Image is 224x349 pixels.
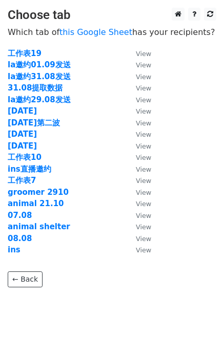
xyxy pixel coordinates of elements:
small: View [136,246,151,254]
a: View [126,95,151,104]
small: View [136,84,151,92]
a: 工作表19 [8,49,42,58]
p: Which tab of has your recipients? [8,27,216,38]
a: 07.08 [8,211,32,220]
a: View [126,106,151,116]
a: 工作表10 [8,153,42,162]
a: 31.08提取数据 [8,83,63,93]
small: View [136,131,151,138]
small: View [136,154,151,161]
a: View [126,245,151,254]
small: View [136,200,151,208]
a: View [126,222,151,231]
small: View [136,212,151,219]
small: View [136,119,151,127]
a: View [126,234,151,243]
a: View [126,188,151,197]
a: View [126,60,151,69]
a: la邀约31.08发送 [8,72,71,81]
small: View [136,235,151,243]
a: [DATE] [8,106,37,116]
a: View [126,72,151,81]
a: 工作表7 [8,176,36,185]
small: View [136,107,151,115]
a: View [126,83,151,93]
a: la邀约29.08发送 [8,95,71,104]
a: ← Back [8,271,43,287]
a: View [126,199,151,208]
a: [DATE]第二波 [8,118,60,127]
a: ins直播邀约 [8,164,51,174]
a: View [126,164,151,174]
a: la邀约01.09发送 [8,60,71,69]
small: View [136,223,151,231]
a: View [126,130,151,139]
small: View [136,189,151,196]
small: View [136,142,151,150]
a: [DATE] [8,141,37,151]
a: View [126,118,151,127]
a: View [126,211,151,220]
small: View [136,177,151,185]
a: animal 21.10 [8,199,64,208]
a: View [126,141,151,151]
a: 08.08 [8,234,32,243]
small: View [136,61,151,69]
small: View [136,96,151,104]
a: [DATE] [8,130,37,139]
a: animal shelter [8,222,70,231]
h3: Choose tab [8,8,216,23]
a: this Google Sheet [59,27,132,37]
small: View [136,166,151,173]
a: View [126,176,151,185]
small: View [136,73,151,81]
a: View [126,49,151,58]
small: View [136,50,151,58]
a: ins [8,245,21,254]
a: groomer 2910 [8,188,69,197]
a: View [126,153,151,162]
